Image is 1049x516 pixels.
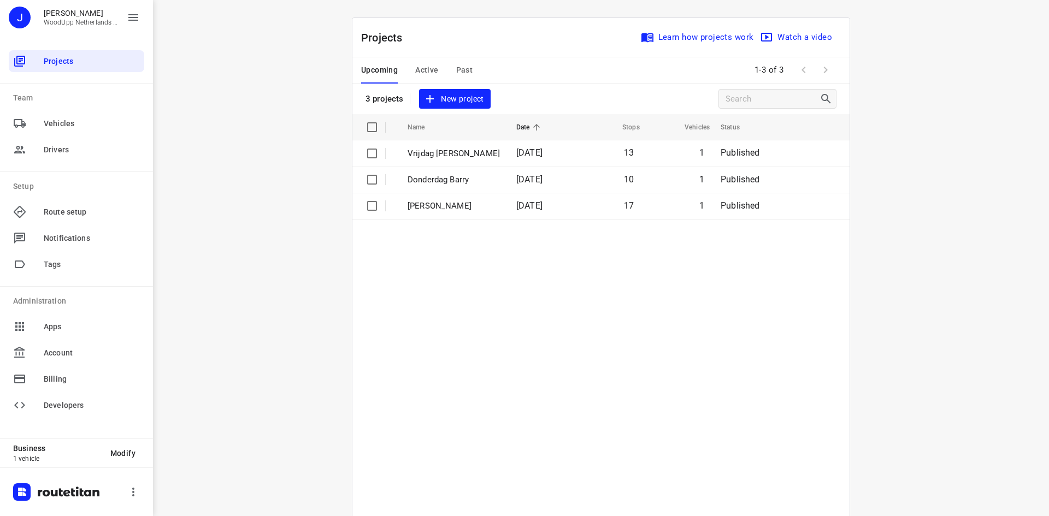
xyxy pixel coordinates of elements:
div: Search [820,92,836,105]
span: 1 [699,200,704,211]
span: Name [408,121,439,134]
div: Account [9,342,144,364]
p: Barry Woensdag [408,200,500,212]
span: Active [415,63,438,77]
button: Modify [102,443,144,463]
p: WoodUpp Netherlands B.V. [44,19,118,26]
span: Drivers [44,144,140,156]
span: Developers [44,400,140,411]
div: Developers [9,394,144,416]
span: [DATE] [516,147,543,158]
span: Tags [44,259,140,270]
span: Notifications [44,233,140,244]
span: 1 [699,147,704,158]
span: Next Page [815,59,836,81]
span: Published [721,147,760,158]
span: New project [426,92,484,106]
span: 10 [624,174,634,185]
p: Jesper Elenbaas [44,9,118,17]
div: Billing [9,368,144,390]
span: Published [721,200,760,211]
p: Administration [13,295,144,307]
div: Notifications [9,227,144,249]
span: Upcoming [361,63,398,77]
span: Past [456,63,473,77]
p: Setup [13,181,144,192]
span: Route setup [44,206,140,218]
span: [DATE] [516,174,543,185]
span: Modify [110,449,135,458]
span: [DATE] [516,200,543,211]
span: Account [44,347,140,359]
span: Apps [44,321,140,333]
p: 3 projects [366,94,403,104]
span: Date [516,121,544,134]
span: Projects [44,56,140,67]
span: Published [721,174,760,185]
div: Vehicles [9,112,144,134]
p: Business [13,444,102,453]
div: Projects [9,50,144,72]
div: Route setup [9,201,144,223]
p: Donderdag Barry [408,174,500,186]
span: 17 [624,200,634,211]
div: Apps [9,316,144,337]
span: Vehicles [44,118,140,129]
span: 1-3 of 3 [750,58,788,82]
span: Previous Page [793,59,815,81]
span: Billing [44,373,140,385]
p: Vrijdag Barry [408,147,500,160]
span: 1 [699,174,704,185]
input: Search projects [726,91,820,108]
p: Projects [361,29,411,46]
div: Tags [9,253,144,275]
div: Drivers [9,139,144,161]
p: Team [13,92,144,104]
span: Status [721,121,754,134]
button: New project [419,89,490,109]
span: Stops [608,121,640,134]
span: 13 [624,147,634,158]
p: 1 vehicle [13,455,102,462]
span: Vehicles [670,121,710,134]
div: J [9,7,31,28]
